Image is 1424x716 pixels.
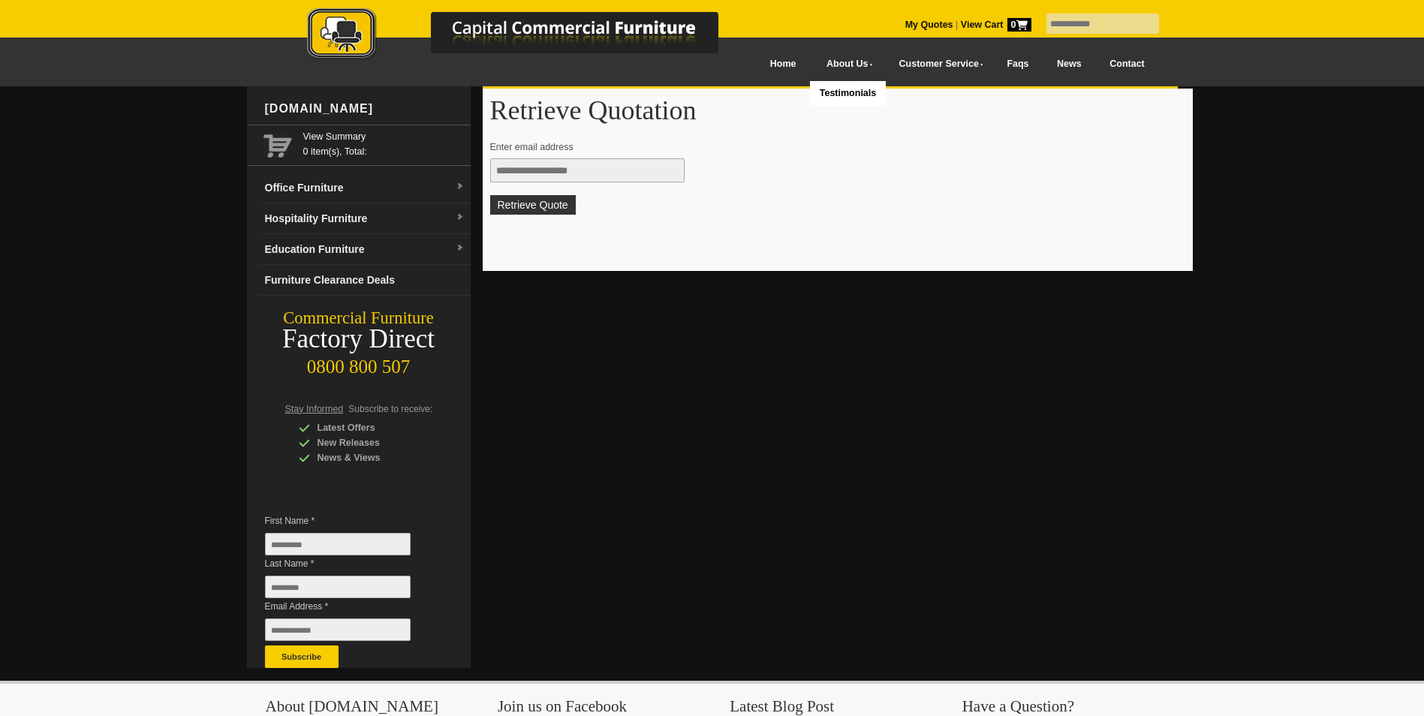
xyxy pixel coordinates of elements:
[265,556,433,571] span: Last Name *
[299,435,441,450] div: New Releases
[905,20,953,30] a: My Quotes
[490,140,1171,155] p: Enter email address
[265,599,433,614] span: Email Address *
[882,47,992,81] a: Customer Service
[247,349,471,378] div: 0800 800 507
[303,129,465,144] a: View Summary
[456,182,465,191] img: dropdown
[490,96,1185,125] h1: Retrieve Quotation
[247,329,471,350] div: Factory Direct
[456,213,465,222] img: dropdown
[303,129,465,157] span: 0 item(s), Total:
[810,81,885,106] a: Testimonials
[259,86,471,131] div: [DOMAIN_NAME]
[265,533,411,555] input: First Name *
[810,47,882,81] a: About Us
[266,8,791,62] img: Capital Commercial Furniture Logo
[490,195,576,215] button: Retrieve Quote
[265,576,411,598] input: Last Name *
[961,20,1031,30] strong: View Cart
[1007,18,1031,32] span: 0
[299,420,441,435] div: Latest Offers
[265,645,339,668] button: Subscribe
[993,47,1043,81] a: Faqs
[285,404,344,414] span: Stay Informed
[247,308,471,329] div: Commercial Furniture
[1095,47,1158,81] a: Contact
[958,20,1031,30] a: View Cart0
[299,450,441,465] div: News & Views
[259,173,471,203] a: Office Furnituredropdown
[265,513,433,528] span: First Name *
[456,244,465,253] img: dropdown
[265,618,411,641] input: Email Address *
[259,265,471,296] a: Furniture Clearance Deals
[1043,47,1095,81] a: News
[348,404,432,414] span: Subscribe to receive:
[259,203,471,234] a: Hospitality Furnituredropdown
[266,8,791,67] a: Capital Commercial Furniture Logo
[259,234,471,265] a: Education Furnituredropdown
